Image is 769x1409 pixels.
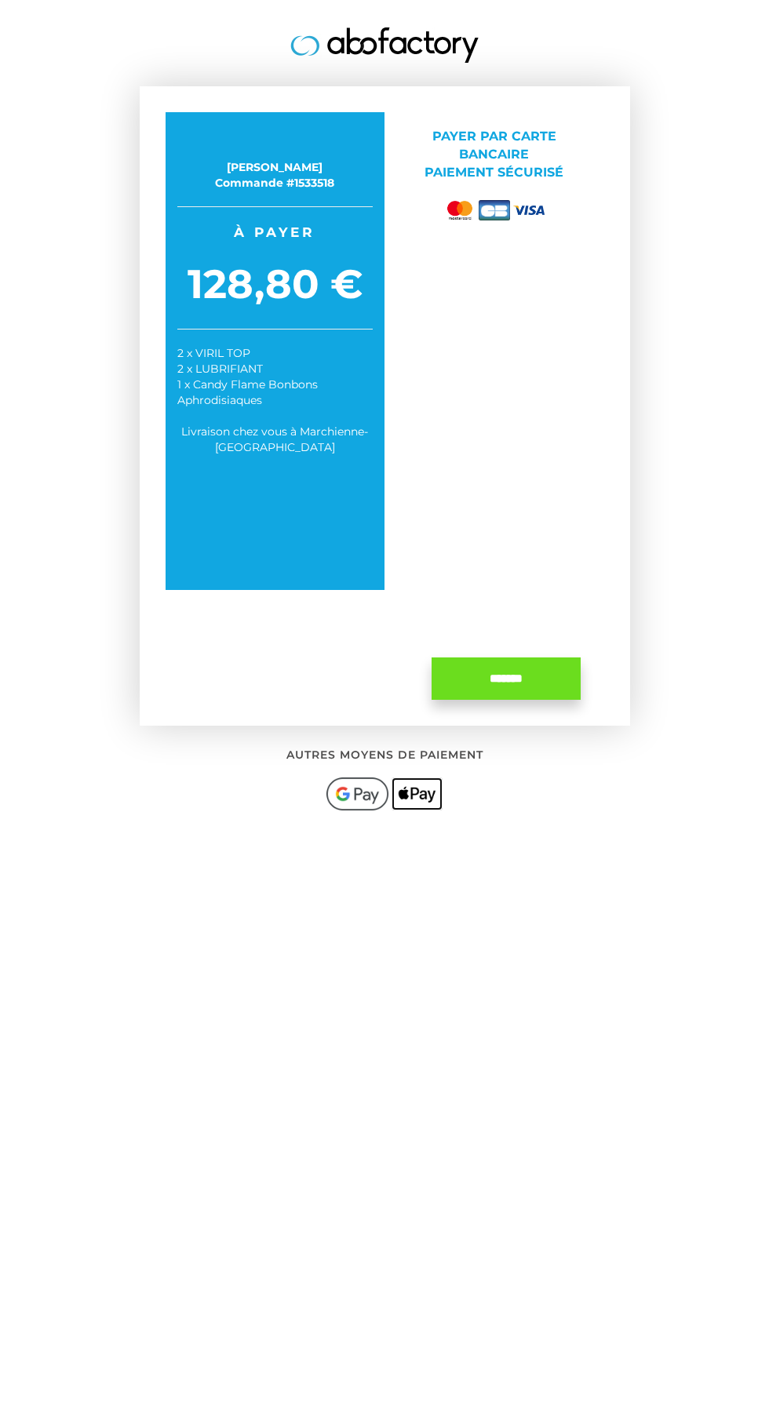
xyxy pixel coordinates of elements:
div: 2 x VIRIL TOP 2 x LUBRIFIANT 1 x Candy Flame Bonbons Aphrodisiaques [177,345,374,408]
img: applepay.png [392,777,443,810]
span: À payer [177,223,374,242]
img: logo.jpg [290,27,479,63]
div: [PERSON_NAME] [177,159,374,175]
img: mastercard.png [444,198,476,224]
div: Commande #1533518 [177,175,374,191]
p: Payer par Carte bancaire [396,128,592,182]
span: 128,80 € [177,256,374,313]
img: visa.png [513,206,545,216]
div: Livraison chez vous à Marchienne-[GEOGRAPHIC_DATA] [177,424,374,455]
h2: Autres moyens de paiement [102,749,667,761]
span: Paiement sécurisé [425,165,563,180]
img: googlepay.png [326,777,388,810]
img: cb.png [479,200,510,220]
